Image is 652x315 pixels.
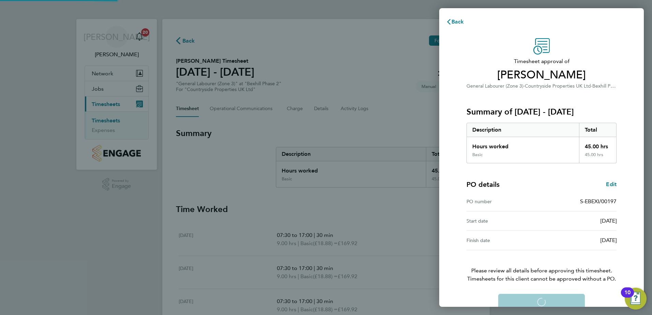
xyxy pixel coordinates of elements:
[458,250,625,283] p: Please review all details before approving this timesheet.
[579,123,617,137] div: Total
[466,68,617,82] span: [PERSON_NAME]
[466,106,617,117] h3: Summary of [DATE] - [DATE]
[466,57,617,65] span: Timesheet approval of
[542,217,617,225] div: [DATE]
[458,275,625,283] span: Timesheets for this client cannot be approved without a PO.
[580,198,617,205] span: S-EBEXI/00197
[451,18,464,25] span: Back
[466,217,542,225] div: Start date
[542,236,617,244] div: [DATE]
[625,288,647,310] button: Open Resource Center, 10 new notifications
[466,180,500,189] h4: PO details
[466,197,542,206] div: PO number
[591,83,592,89] span: ·
[579,152,617,163] div: 45.00 hrs
[523,83,525,89] span: ·
[466,83,523,89] span: General Labourer (Zone 3)
[525,83,591,89] span: Countryside Properties UK Ltd
[606,181,617,187] span: Edit
[467,123,579,137] div: Description
[606,180,617,189] a: Edit
[624,292,631,301] div: 10
[467,137,579,152] div: Hours worked
[472,152,483,157] div: Basic
[579,137,617,152] div: 45.00 hrs
[466,236,542,244] div: Finish date
[466,123,617,163] div: Summary of 25 - 31 Aug 2025
[439,15,471,29] button: Back
[592,82,624,89] span: Bexhill Phase 2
